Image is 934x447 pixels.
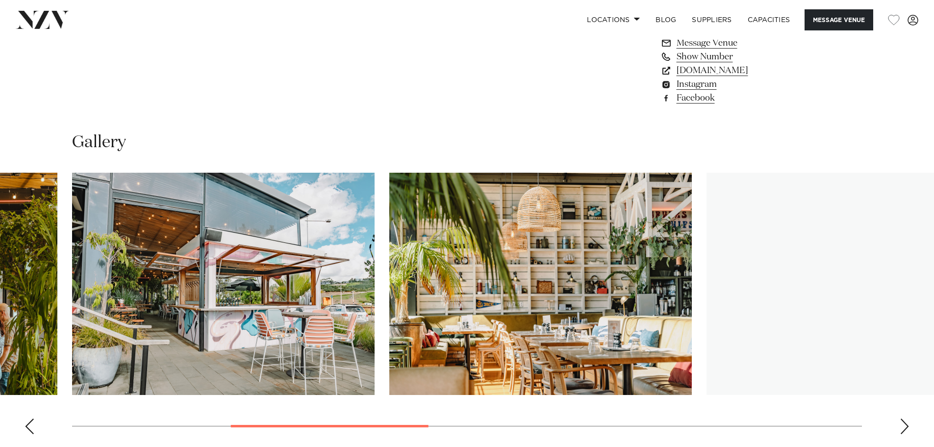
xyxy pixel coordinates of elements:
[16,11,69,28] img: nzv-logo.png
[660,36,820,50] a: Message Venue
[805,9,873,30] button: Message Venue
[684,9,739,30] a: SUPPLIERS
[660,64,820,78] a: [DOMAIN_NAME]
[72,131,126,154] h2: Gallery
[648,9,684,30] a: BLOG
[660,91,820,105] a: Facebook
[579,9,648,30] a: Locations
[660,78,820,91] a: Instagram
[389,173,692,395] swiper-slide: 4 / 10
[660,50,820,64] a: Show Number
[72,173,375,395] swiper-slide: 3 / 10
[740,9,798,30] a: Capacities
